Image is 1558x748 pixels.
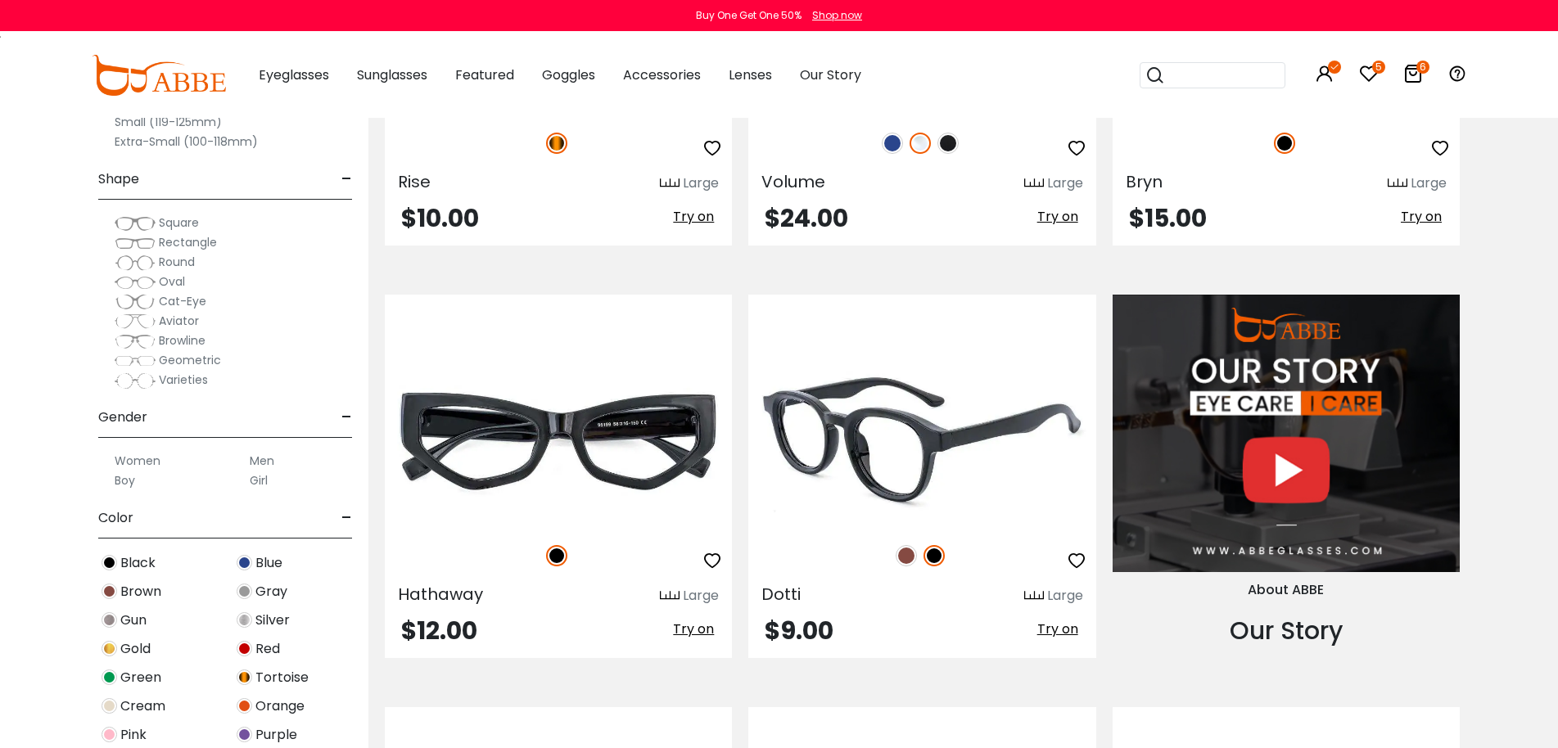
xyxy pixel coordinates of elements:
span: $15.00 [1129,201,1207,236]
img: Aviator.png [115,313,156,330]
img: size ruler [1024,590,1044,602]
span: Gun [120,611,147,630]
img: Rectangle.png [115,235,156,251]
span: Gold [120,639,151,659]
div: Our Story [1113,612,1460,649]
img: abbeglasses.com [92,55,226,96]
div: Large [1411,173,1447,193]
span: Hathaway [398,583,483,606]
span: $9.00 [765,613,833,648]
label: Women [115,451,160,471]
img: Silver [237,612,252,628]
span: Cat-Eye [159,293,206,309]
img: Browline.png [115,333,156,349]
span: Try on [1037,620,1078,638]
span: Pink [120,725,147,745]
span: Orange [255,696,305,716]
span: Volume [761,170,825,193]
button: Try on [1032,619,1083,640]
span: Lenses [729,65,772,84]
a: 6 [1403,67,1423,86]
img: Gun [102,612,117,628]
span: Eyeglasses [259,65,329,84]
span: Dotti [761,583,801,606]
button: Try on [1396,206,1447,228]
img: Black [102,555,117,570]
span: Oval [159,273,185,290]
span: Color [98,498,133,538]
button: Try on [1032,206,1083,228]
img: Brown [896,545,917,566]
img: Purple [237,727,252,742]
span: Our Story [800,65,861,84]
label: Extra-Small (100-118mm) [115,132,258,151]
span: Green [120,668,161,687]
span: Purple [255,725,297,745]
img: size ruler [660,178,680,190]
label: Girl [250,471,268,490]
span: Try on [1401,207,1442,226]
span: Red [255,639,280,659]
span: Round [159,254,195,270]
img: About Us [1113,295,1460,572]
button: Try on [668,619,719,640]
span: Brown [120,582,161,602]
span: Gender [98,398,147,437]
span: Gray [255,582,287,602]
span: Bryn [1126,170,1163,193]
label: Men [250,451,274,471]
span: $10.00 [401,201,479,236]
img: size ruler [660,590,680,602]
label: Boy [115,471,135,490]
a: Shop now [804,8,862,22]
span: Try on [673,207,714,226]
span: Browline [159,332,205,349]
div: Large [683,173,719,193]
img: Blue [882,133,903,154]
img: size ruler [1024,178,1044,190]
div: About ABBE [1113,580,1460,600]
img: Red [237,641,252,656]
span: Try on [673,620,714,638]
div: Large [683,586,719,606]
span: Aviator [159,313,199,329]
img: Black Hathaway - Acetate ,Universal Bridge Fit [385,354,732,527]
div: Large [1047,586,1083,606]
i: 6 [1416,61,1429,74]
img: Black Dotti - Acetate ,Universal Bridge Fit [748,354,1095,527]
img: Varieties.png [115,372,156,390]
span: Rise [398,170,431,193]
span: Rectangle [159,234,217,250]
img: Clear [910,133,931,154]
span: Shape [98,160,139,199]
span: Blue [255,553,282,573]
img: Blue [237,555,252,570]
img: Gray [237,584,252,599]
span: - [341,398,352,437]
img: Gold [102,641,117,656]
span: Cream [120,696,165,716]
span: - [341,498,352,538]
span: Accessories [623,65,701,84]
a: 5 [1359,67,1379,86]
label: Small (119-125mm) [115,112,222,132]
span: Featured [455,65,514,84]
img: Pink [102,727,117,742]
img: Green [102,669,117,685]
span: Try on [1037,207,1078,226]
img: Geometric.png [115,353,156,369]
img: Black [1274,133,1295,154]
div: Buy One Get One 50% [696,8,802,23]
span: - [341,160,352,199]
span: Tortoise [255,668,309,687]
span: $24.00 [765,201,848,236]
img: Black [924,545,945,566]
i: 5 [1372,61,1385,74]
span: Varieties [159,372,208,388]
span: Geometric [159,352,221,368]
img: Square.png [115,215,156,232]
div: Large [1047,173,1083,193]
img: Tortoise [237,669,252,685]
span: Square [159,214,199,231]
